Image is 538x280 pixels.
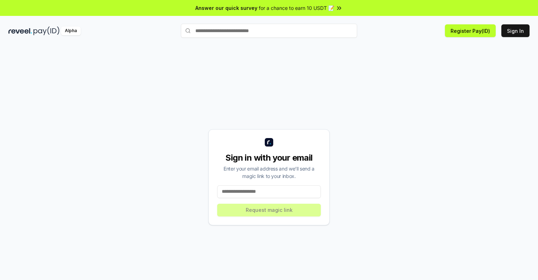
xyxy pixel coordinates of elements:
div: Enter your email address and we’ll send a magic link to your inbox. [217,165,321,180]
button: Register Pay(ID) [445,24,496,37]
span: Answer our quick survey [195,4,257,12]
button: Sign In [501,24,530,37]
img: logo_small [265,138,273,147]
div: Alpha [61,26,81,35]
img: reveel_dark [8,26,32,35]
div: Sign in with your email [217,152,321,163]
span: for a chance to earn 10 USDT 📝 [259,4,334,12]
img: pay_id [33,26,60,35]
